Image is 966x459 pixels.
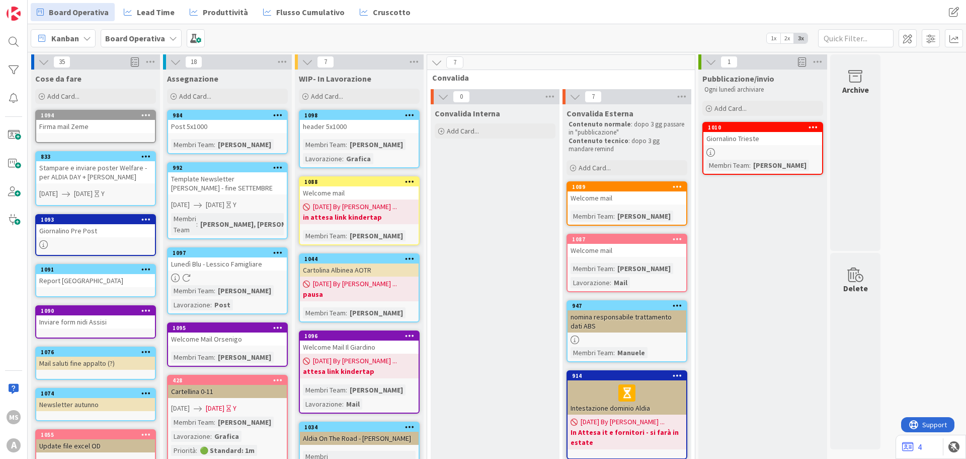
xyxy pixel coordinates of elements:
div: Cartellina 0-11 [168,385,287,398]
div: 947 [568,301,686,310]
div: 992 [168,163,287,172]
div: 1088 [304,178,419,185]
div: Welcome mail [568,191,686,205]
div: Membri Team [171,139,214,150]
div: 1044 [300,254,419,264]
div: 1097 [168,248,287,257]
div: nomina responsabile trattamento dati ABS [568,310,686,333]
span: : [610,277,611,288]
span: Add Card... [179,92,211,101]
strong: Contenuto normale [569,120,631,128]
div: Stampare e inviare poster Welfare - per ALDIA DAY + [PERSON_NAME] [36,161,155,183]
div: Membri Team [706,160,749,171]
div: Newsletter autunno [36,398,155,411]
div: Membri Team [171,352,214,363]
span: Pubblicazione/invio [702,74,774,84]
a: 1096Welcome Mail Il Giardino[DATE] By [PERSON_NAME] ...attesa link kindertapMembri Team:[PERSON_N... [299,331,420,414]
span: : [342,399,344,410]
a: 1090Inviare form nidi Assisi [35,305,156,339]
div: 1094 [36,111,155,120]
span: 3x [794,33,808,43]
a: 1093Giornalino Pre Post [35,214,156,256]
div: Manuele [615,347,648,358]
div: Membri Team [303,230,346,241]
span: WIP- In Lavorazione [299,74,371,84]
div: 1088 [300,177,419,186]
div: Y [233,200,236,210]
a: 4 [902,441,922,453]
span: [DATE] By [PERSON_NAME] ... [313,356,397,366]
div: 1010Giornalino Trieste [703,123,822,145]
div: [PERSON_NAME], [PERSON_NAME] [198,219,313,230]
span: [DATE] By [PERSON_NAME] ... [313,202,397,212]
div: Lunedì Blu - Lessico Famigliare [168,257,287,271]
div: 1090 [36,306,155,315]
span: [DATE] [74,188,93,199]
div: Y [101,188,105,199]
a: 1089Welcome mailMembri Team:[PERSON_NAME] [567,181,687,226]
a: 1095Welcome Mail OrsenigoMembri Team:[PERSON_NAME] [167,322,288,367]
div: 947 [572,302,686,309]
div: Giornalino Pre Post [36,224,155,237]
span: [DATE] [206,200,224,210]
div: Membri Team [171,285,214,296]
span: 7 [446,56,463,69]
span: : [210,431,212,442]
div: Lavorazione [171,299,210,310]
span: : [214,139,215,150]
div: 1095 [173,324,287,332]
div: 1097 [173,249,287,256]
a: Cruscotto [354,3,417,21]
span: [DATE] [171,403,190,414]
div: 984 [168,111,287,120]
a: 1044Cartolina Albinea AOTR[DATE] By [PERSON_NAME] ...pausaMembri Team:[PERSON_NAME] [299,253,420,322]
span: : [613,347,615,358]
div: Report [GEOGRAPHIC_DATA] [36,274,155,287]
div: Grafica [344,153,373,164]
div: [PERSON_NAME] [347,230,406,241]
div: Giornalino Trieste [703,132,822,145]
div: Lavorazione [303,153,342,164]
div: 1010 [708,124,822,131]
a: 833Stampare e inviare poster Welfare - per ALDIA DAY + [PERSON_NAME][DATE][DATE]Y [35,151,156,206]
span: Convalida Esterna [567,108,633,118]
div: [PERSON_NAME] [347,139,406,150]
span: Produttività [203,6,248,18]
div: 1091Report [GEOGRAPHIC_DATA] [36,265,155,287]
span: Lead Time [137,6,175,18]
div: 1010 [703,123,822,132]
span: : [346,139,347,150]
div: Delete [843,282,868,294]
div: [PERSON_NAME] [751,160,809,171]
div: 1090 [41,307,155,314]
div: Lavorazione [571,277,610,288]
div: 1055Update file excel OD [36,430,155,452]
span: 7 [585,91,602,103]
div: [PERSON_NAME] [215,285,274,296]
a: Produttività [184,3,254,21]
strong: Contenuto tecnico [569,137,628,145]
span: Add Card... [47,92,79,101]
span: 18 [185,56,202,68]
span: Add Card... [579,163,611,172]
div: 1096Welcome Mail Il Giardino [300,332,419,354]
div: 1094Firma mail Zeme [36,111,155,133]
div: 1093Giornalino Pre Post [36,215,155,237]
div: 914 [572,372,686,379]
div: [PERSON_NAME] [347,307,406,318]
div: 1094 [41,112,155,119]
div: Membri Team [171,417,214,428]
div: Mail saluti fine appalto (?) [36,357,155,370]
div: 1097Lunedì Blu - Lessico Famigliare [168,248,287,271]
div: 🟢 Standard: 1m [197,445,257,456]
div: 1034 [304,424,419,431]
div: Lavorazione [171,431,210,442]
div: A [7,438,21,452]
span: : [196,445,197,456]
div: 1074 [41,390,155,397]
div: [PERSON_NAME] [215,352,274,363]
span: : [346,384,347,396]
span: : [342,153,344,164]
div: Membri Team [171,213,196,235]
div: 947nomina responsabile trattamento dati ABS [568,301,686,333]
